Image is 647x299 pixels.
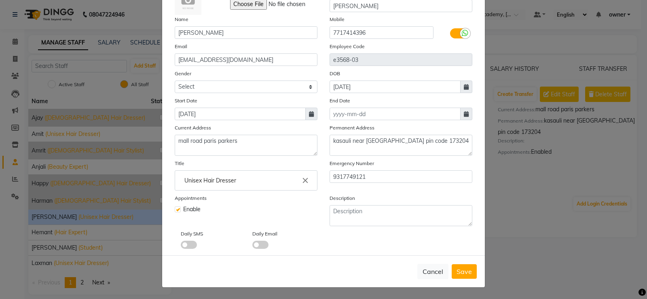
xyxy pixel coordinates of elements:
[301,176,310,185] i: Close
[330,195,355,202] label: Description
[175,97,197,104] label: Start Date
[452,264,477,279] button: Save
[175,195,207,202] label: Appointments
[330,81,461,93] input: yyyy-mm-dd
[330,170,472,183] input: Mobile
[330,16,345,23] label: Mobile
[183,205,201,214] span: Enable
[175,26,317,39] input: Name
[175,53,317,66] input: Email
[181,230,203,238] label: Daily SMS
[330,53,472,66] input: Employee Code
[175,43,187,50] label: Email
[175,160,184,167] label: Title
[330,124,374,131] label: Permanent Address
[330,160,374,167] label: Emergency Number
[417,264,448,279] button: Cancel
[330,97,350,104] label: End Date
[175,70,191,77] label: Gender
[330,43,365,50] label: Employee Code
[178,172,314,189] input: Enter the Title
[330,108,461,120] input: yyyy-mm-dd
[252,230,277,238] label: Daily Email
[175,16,188,23] label: Name
[457,267,472,276] span: Save
[175,124,211,131] label: Current Address
[330,70,340,77] label: DOB
[330,26,433,39] input: Mobile
[175,108,306,120] input: yyyy-mm-dd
